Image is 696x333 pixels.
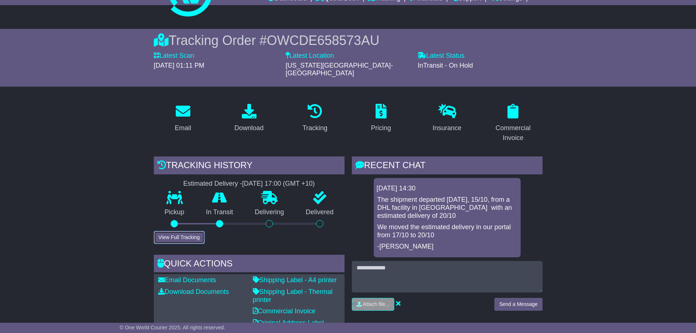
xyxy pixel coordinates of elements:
button: View Full Tracking [154,231,205,244]
div: Tracking Order # [154,33,543,48]
a: Download [229,101,268,136]
p: The shipment departed [DATE], 15/10, from a DHL facility in [GEOGRAPHIC_DATA] with an estimated d... [377,196,517,220]
a: Commercial Invoice [253,307,316,315]
a: Shipping Label - Thermal printer [253,288,333,303]
p: We moved the estimated delivery in our portal from 17/10 to 20/10 [377,223,517,239]
a: Tracking [298,101,332,136]
p: Delivering [244,208,295,216]
span: [US_STATE][GEOGRAPHIC_DATA]-[GEOGRAPHIC_DATA] [286,62,393,77]
div: [DATE] 17:00 (GMT +10) [242,180,315,188]
div: RECENT CHAT [352,156,543,176]
div: Tracking [303,123,327,133]
a: Download Documents [158,288,229,295]
a: Pricing [366,101,396,136]
label: Latest Scan [154,52,194,60]
label: Latest Status [418,52,464,60]
div: Download [234,123,263,133]
div: Quick Actions [154,255,345,275]
button: Send a Message [494,298,542,311]
div: Estimated Delivery - [154,180,345,188]
span: [DATE] 01:11 PM [154,62,205,69]
div: Tracking history [154,156,345,176]
span: © One World Courier 2025. All rights reserved. [120,325,225,330]
p: Delivered [295,208,345,216]
span: OWCDE658573AU [267,33,379,48]
div: Insurance [433,123,461,133]
a: Shipping Label - A4 printer [253,276,337,284]
div: Pricing [371,123,391,133]
a: Email [170,101,196,136]
p: Pickup [154,208,195,216]
a: Commercial Invoice [484,101,543,145]
div: Email [175,123,191,133]
div: [DATE] 14:30 [377,185,518,193]
p: -[PERSON_NAME] [377,243,517,251]
span: InTransit - On Hold [418,62,473,69]
p: In Transit [195,208,244,216]
a: Insurance [428,101,466,136]
div: Commercial Invoice [488,123,538,143]
a: Email Documents [158,276,216,284]
a: Original Address Label [253,319,324,326]
label: Latest Location [286,52,334,60]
